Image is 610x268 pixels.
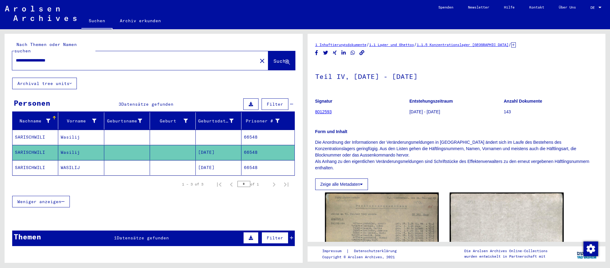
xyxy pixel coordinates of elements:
[576,246,598,261] img: yv_logo.png
[15,118,50,124] div: Nachname
[315,109,332,114] a: 8012593
[256,55,268,67] button: Clear
[267,101,283,107] span: Filter
[313,49,320,57] button: Share on Facebook
[58,160,104,175] mat-cell: WASILIJ
[323,49,329,57] button: Share on Twitter
[213,178,225,190] button: First page
[12,196,70,207] button: Weniger anzeigen
[104,112,150,129] mat-header-cell: Geburtsname
[107,118,142,124] div: Geburtsname
[244,116,287,126] div: Prisoner #
[322,248,404,254] div: |
[349,248,404,254] a: Datenschutzerklärung
[262,232,288,244] button: Filter
[112,13,168,28] a: Archiv erkunden
[117,235,169,241] span: Datensätze gefunden
[417,42,508,47] a: 1.1.5 Konzentrationslager [GEOGRAPHIC_DATA]
[58,145,104,160] mat-cell: Wasilij
[12,78,77,89] button: Archival tree units
[268,51,295,70] button: Suche
[322,248,346,254] a: Impressum
[17,199,61,204] span: Weniger anzeigen
[182,182,203,187] div: 1 – 3 of 3
[15,116,58,126] div: Nachname
[81,13,112,29] a: Suchen
[58,130,104,145] mat-cell: Wasilij
[504,109,598,115] p: 143
[244,118,279,124] div: Prisoner #
[12,145,58,160] mat-cell: SARISCHWILI
[359,49,365,57] button: Copy link
[268,178,280,190] button: Next page
[237,181,268,187] div: of 1
[583,242,598,256] img: Zustimmung ändern
[61,116,104,126] div: Vorname
[241,145,294,160] mat-cell: 66548
[196,160,241,175] mat-cell: [DATE]
[504,99,542,104] b: Anzahl Dokumente
[12,112,58,129] mat-header-cell: Nachname
[241,112,294,129] mat-header-cell: Prisoner #
[262,98,288,110] button: Filter
[315,129,348,134] b: Form und Inhalt
[12,160,58,175] mat-cell: SARISCHWILI
[241,130,294,145] mat-cell: 66548
[198,116,241,126] div: Geburtsdatum
[315,42,366,47] a: 1 Inhaftierungsdokumente
[315,178,368,190] button: Zeige alle Metadaten
[196,112,241,129] mat-header-cell: Geburtsdatum
[12,130,58,145] mat-cell: SARISCHWILI
[341,49,347,57] button: Share on LinkedIn
[369,42,414,47] a: 1.1 Lager und Ghettos
[322,254,404,260] p: Copyright © Arolsen Archives, 2021
[259,57,266,65] mat-icon: close
[114,235,117,241] span: 1
[14,97,50,108] div: Personen
[107,116,150,126] div: Geburtsname
[280,178,292,190] button: Last page
[58,112,104,129] mat-header-cell: Vorname
[196,145,241,160] mat-cell: [DATE]
[150,112,196,129] mat-header-cell: Geburt‏
[5,6,77,21] img: Arolsen_neg.svg
[464,248,548,254] p: Die Arolsen Archives Online-Collections
[315,62,598,89] h1: Teil IV, [DATE] - [DATE]
[152,118,188,124] div: Geburt‏
[119,101,121,107] span: 3
[464,254,548,259] p: wurden entwickelt in Partnerschaft mit
[409,109,503,115] p: [DATE] - [DATE]
[583,241,598,256] div: Zustimmung ändern
[366,42,369,47] span: /
[198,118,234,124] div: Geburtsdatum
[61,118,96,124] div: Vorname
[225,178,237,190] button: Previous page
[508,42,511,47] span: /
[332,49,338,57] button: Share on Xing
[315,139,598,171] p: Die Anordnung der Informationen der Veränderungsmeldungen in [GEOGRAPHIC_DATA] ändert sich im Lau...
[350,49,356,57] button: Share on WhatsApp
[590,5,597,10] span: DE
[315,99,333,104] b: Signatur
[152,116,195,126] div: Geburt‏
[273,58,289,64] span: Suche
[241,160,294,175] mat-cell: 66548
[14,42,77,54] mat-label: Nach Themen oder Namen suchen
[267,235,283,241] span: Filter
[409,99,453,104] b: Entstehungszeitraum
[121,101,173,107] span: Datensätze gefunden
[414,42,417,47] span: /
[14,231,41,242] div: Themen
